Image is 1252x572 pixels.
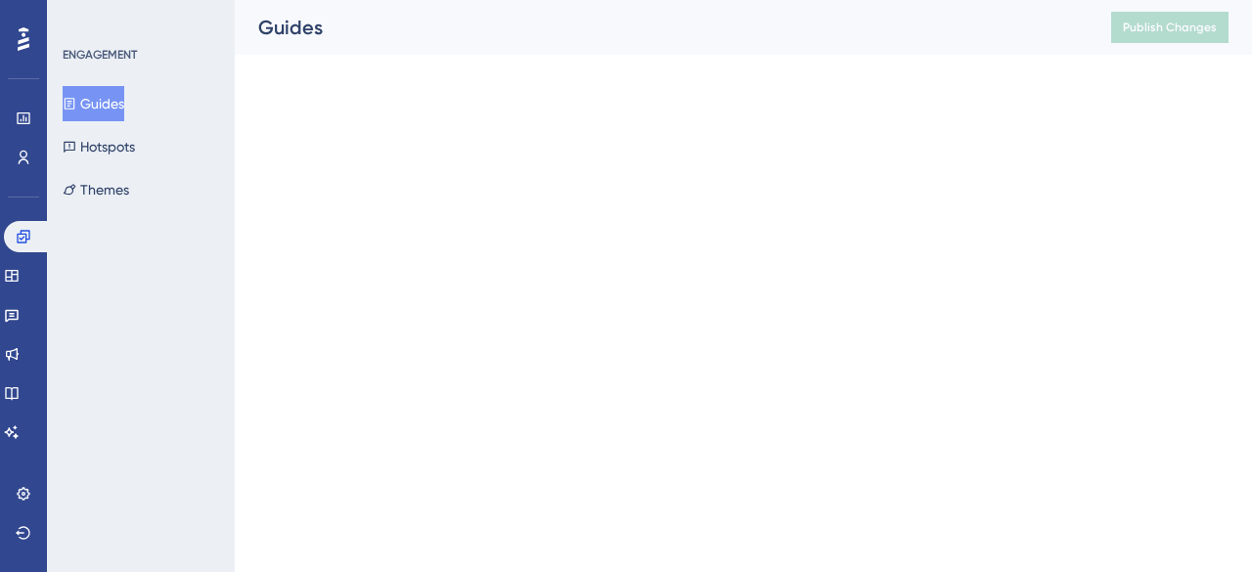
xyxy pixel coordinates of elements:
button: Hotspots [63,129,135,164]
div: Guides [258,14,1062,41]
span: Publish Changes [1123,20,1217,35]
div: ENGAGEMENT [63,47,137,63]
button: Themes [63,172,129,207]
button: Publish Changes [1111,12,1229,43]
button: Guides [63,86,124,121]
